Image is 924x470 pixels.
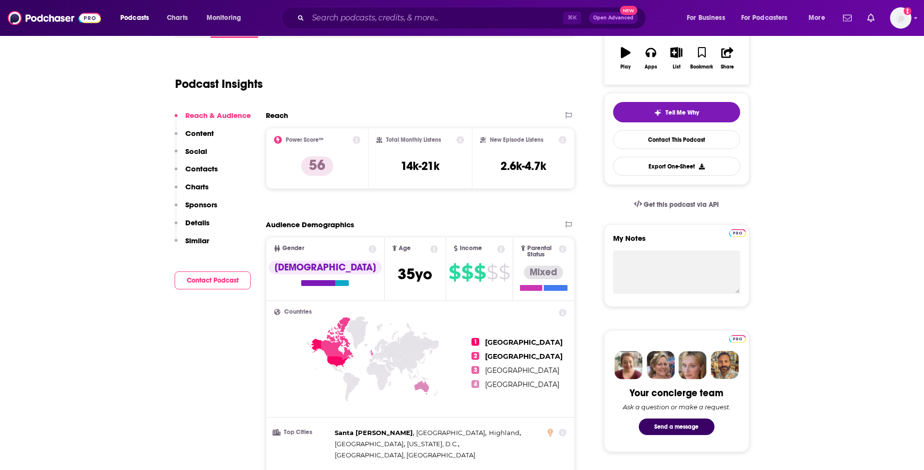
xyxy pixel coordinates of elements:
span: $ [449,265,460,280]
h2: Total Monthly Listens [386,136,441,143]
div: Your concierge team [630,387,723,399]
h1: Podcast Insights [175,77,263,91]
button: Content [175,129,214,147]
button: open menu [735,10,802,26]
div: Apps [645,64,657,70]
div: Bookmark [690,64,713,70]
h2: Audience Demographics [266,220,354,229]
img: Podchaser Pro [729,229,746,237]
a: Pro website [729,334,746,343]
span: For Business [687,11,725,25]
button: Charts [175,182,209,200]
button: Contacts [175,164,218,182]
button: Send a message [639,419,714,435]
span: , [335,427,414,438]
div: Share [721,64,734,70]
span: Parental Status [527,245,557,258]
div: Ask a question or make a request. [623,403,730,411]
span: Get this podcast via API [644,201,719,209]
p: Contacts [185,164,218,173]
span: More [809,11,825,25]
div: Search podcasts, credits, & more... [291,7,655,29]
button: Details [175,218,210,236]
span: $ [486,265,498,280]
button: Sponsors [175,200,217,218]
span: Logged in as brenda_epic [890,7,911,29]
button: Reach & Audience [175,111,251,129]
img: Sydney Profile [615,351,643,379]
div: Mixed [524,266,563,279]
span: Charts [167,11,188,25]
p: Similar [185,236,209,245]
button: Contact Podcast [175,271,251,289]
h3: Top Cities [274,429,331,436]
span: Santa [PERSON_NAME] [335,429,413,436]
img: Podchaser Pro [729,335,746,343]
svg: Add a profile image [904,7,911,15]
button: Social [175,147,207,165]
span: 1 [471,338,479,346]
a: Show notifications dropdown [863,10,878,26]
a: Pro website [729,228,746,237]
h2: Power Score™ [286,136,324,143]
span: , [407,438,459,450]
span: ⌘ K [563,12,581,24]
button: open menu [680,10,737,26]
img: User Profile [890,7,911,29]
p: Reach & Audience [185,111,251,120]
span: [GEOGRAPHIC_DATA] [416,429,485,436]
a: Get this podcast via API [626,193,727,217]
span: Countries [284,309,312,315]
img: Podchaser - Follow, Share and Rate Podcasts [8,9,101,27]
button: Similar [175,236,209,254]
p: Social [185,147,207,156]
a: Contact This Podcast [613,130,740,149]
button: Open AdvancedNew [589,12,638,24]
button: tell me why sparkleTell Me Why [613,102,740,122]
span: $ [474,265,486,280]
p: Charts [185,182,209,191]
h3: 14k-21k [401,159,439,173]
span: , [335,438,405,450]
span: Monitoring [207,11,241,25]
a: Show notifications dropdown [839,10,856,26]
img: Jon Profile [711,351,739,379]
span: $ [461,265,473,280]
h3: 2.6k-4.7k [501,159,546,173]
span: 35 yo [398,265,432,284]
img: tell me why sparkle [654,109,662,117]
div: [DEMOGRAPHIC_DATA] [269,261,382,274]
button: Show profile menu [890,7,911,29]
button: open menu [200,10,254,26]
input: Search podcasts, credits, & more... [308,10,563,26]
span: Podcasts [120,11,149,25]
img: Jules Profile [679,351,707,379]
span: Income [460,245,482,252]
h2: Reach [266,111,288,120]
span: 2 [471,352,479,360]
a: Charts [161,10,194,26]
p: Details [185,218,210,227]
span: [US_STATE], D.C. [407,440,458,448]
p: Content [185,129,214,138]
span: [GEOGRAPHIC_DATA], [GEOGRAPHIC_DATA] [335,451,475,459]
span: Gender [282,245,304,252]
p: 56 [301,156,333,176]
button: Export One-Sheet [613,157,740,176]
button: open menu [113,10,162,26]
button: List [664,41,689,76]
h2: New Episode Listens [490,136,543,143]
span: 3 [471,366,479,374]
span: Open Advanced [593,16,633,20]
span: $ [499,265,510,280]
span: , [416,427,486,438]
button: Share [714,41,740,76]
span: Highland [489,429,519,436]
button: Bookmark [689,41,714,76]
span: [GEOGRAPHIC_DATA] [485,352,563,361]
img: Barbara Profile [647,351,675,379]
span: [GEOGRAPHIC_DATA] [485,338,563,347]
span: Age [399,245,411,252]
span: New [620,6,637,15]
span: , [489,427,521,438]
